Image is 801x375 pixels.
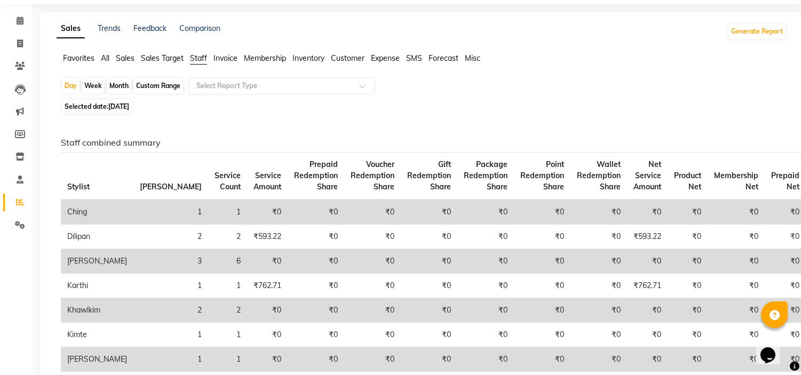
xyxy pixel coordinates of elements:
[577,159,621,192] span: Wallet Redemption Share
[627,298,668,323] td: ₹0
[208,323,247,347] td: 1
[570,298,627,323] td: ₹0
[62,100,132,113] span: Selected date:
[140,182,202,192] span: [PERSON_NAME]
[514,225,570,249] td: ₹0
[708,249,765,274] td: ₹0
[61,200,133,225] td: Ching
[401,274,457,298] td: ₹0
[457,249,514,274] td: ₹0
[708,347,765,372] td: ₹0
[344,274,401,298] td: ₹0
[728,24,786,39] button: Generate Report
[457,298,514,323] td: ₹0
[190,53,207,63] span: Staff
[627,225,668,249] td: ₹593.22
[627,200,668,225] td: ₹0
[344,249,401,274] td: ₹0
[108,102,129,110] span: [DATE]
[371,53,400,63] span: Expense
[61,225,133,249] td: Dilipan
[514,274,570,298] td: ₹0
[668,249,708,274] td: ₹0
[457,200,514,225] td: ₹0
[331,53,364,63] span: Customer
[457,323,514,347] td: ₹0
[457,274,514,298] td: ₹0
[627,249,668,274] td: ₹0
[116,53,134,63] span: Sales
[179,23,220,33] a: Comparison
[401,200,457,225] td: ₹0
[401,225,457,249] td: ₹0
[208,298,247,323] td: 2
[401,298,457,323] td: ₹0
[215,171,241,192] span: Service Count
[627,323,668,347] td: ₹0
[627,347,668,372] td: ₹0
[570,323,627,347] td: ₹0
[668,200,708,225] td: ₹0
[208,225,247,249] td: 2
[61,298,133,323] td: Khawlkim
[213,53,237,63] span: Invoice
[57,19,85,38] a: Sales
[247,323,288,347] td: ₹0
[208,274,247,298] td: 1
[247,274,288,298] td: ₹762.71
[62,78,80,93] div: Day
[570,274,627,298] td: ₹0
[407,159,451,192] span: Gift Redemption Share
[208,200,247,225] td: 1
[668,225,708,249] td: ₹0
[288,249,344,274] td: ₹0
[401,323,457,347] td: ₹0
[514,323,570,347] td: ₹0
[133,323,208,347] td: 1
[107,78,131,93] div: Month
[288,347,344,372] td: ₹0
[714,171,758,192] span: Membership Net
[401,347,457,372] td: ₹0
[67,182,90,192] span: Stylist
[253,171,281,192] span: Service Amount
[570,200,627,225] td: ₹0
[133,225,208,249] td: 2
[457,347,514,372] td: ₹0
[61,323,133,347] td: Kimte
[668,298,708,323] td: ₹0
[344,347,401,372] td: ₹0
[708,323,765,347] td: ₹0
[61,347,133,372] td: [PERSON_NAME]
[514,298,570,323] td: ₹0
[141,53,184,63] span: Sales Target
[244,53,286,63] span: Membership
[514,249,570,274] td: ₹0
[464,159,507,192] span: Package Redemption Share
[708,200,765,225] td: ₹0
[668,323,708,347] td: ₹0
[668,274,708,298] td: ₹0
[344,323,401,347] td: ₹0
[247,200,288,225] td: ₹0
[288,274,344,298] td: ₹0
[208,347,247,372] td: 1
[401,249,457,274] td: ₹0
[247,225,288,249] td: ₹593.22
[514,200,570,225] td: ₹0
[208,249,247,274] td: 6
[247,249,288,274] td: ₹0
[344,298,401,323] td: ₹0
[133,298,208,323] td: 2
[292,53,324,63] span: Inventory
[674,171,701,192] span: Product Net
[344,225,401,249] td: ₹0
[98,23,121,33] a: Trends
[288,323,344,347] td: ₹0
[570,225,627,249] td: ₹0
[570,347,627,372] td: ₹0
[288,298,344,323] td: ₹0
[133,78,183,93] div: Custom Range
[351,159,394,192] span: Voucher Redemption Share
[465,53,480,63] span: Misc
